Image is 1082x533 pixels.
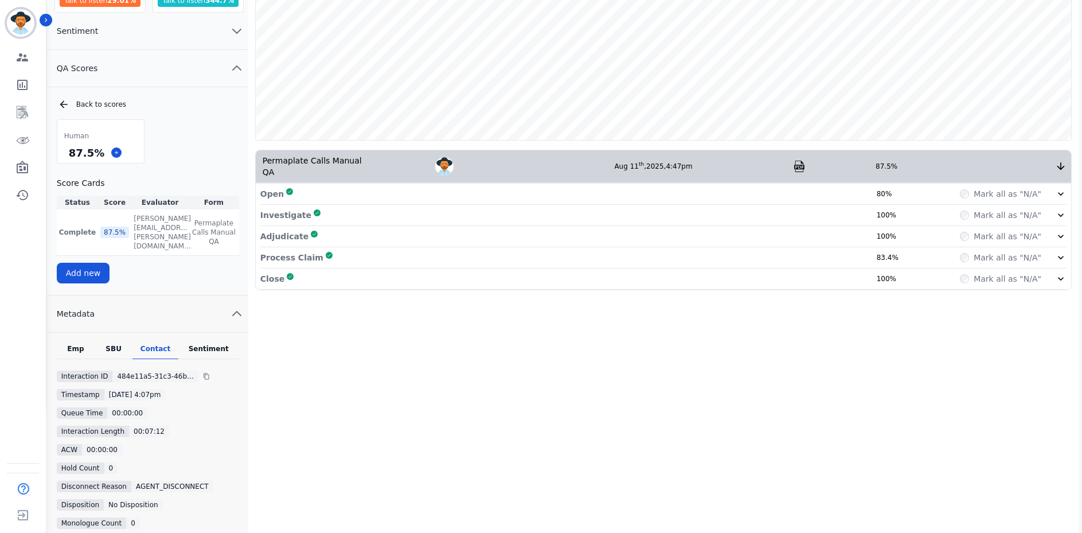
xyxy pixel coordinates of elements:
[67,143,107,163] div: 87.5 %
[178,344,239,359] div: Sentiment
[112,371,198,382] div: 484e11a5-31c3-46bb-bc7c-db8a5dc5994a
[877,253,905,262] div: 83.4%
[877,211,905,220] div: 100%
[256,150,370,182] div: Permaplate Calls Manual QA
[974,209,1041,221] label: Mark all as "N/A"
[189,196,239,209] th: Form
[230,307,244,321] svg: chevron up
[104,389,166,400] div: [DATE] 4:07pm
[877,232,905,241] div: 100%
[58,99,239,110] div: Back to scores
[57,344,95,359] div: Emp
[191,219,237,246] span: Permaplate Calls Manual QA
[57,481,131,492] div: Disconnect Reason
[131,481,213,492] div: AGENT_DISCONNECT
[794,161,805,172] img: qa-pdf.svg
[230,24,244,38] svg: chevron down
[57,371,113,382] div: Interaction ID
[100,227,129,238] div: 87.5 %
[57,196,98,209] th: Status
[57,389,104,400] div: Timestamp
[974,252,1041,263] label: Mark all as "N/A"
[57,444,82,456] div: ACW
[48,63,107,74] span: QA Scores
[974,231,1041,242] label: Mark all as "N/A"
[876,162,990,171] div: 87.5%
[877,274,905,283] div: 100%
[48,295,248,333] button: Metadata chevron up
[666,162,692,170] span: 4:47pm
[98,196,131,209] th: Score
[57,518,126,529] div: Monologue Count
[260,273,285,285] p: Close
[126,518,140,529] div: 0
[48,50,248,87] button: QA Scores chevron up
[57,263,110,283] button: Add new
[48,308,104,320] span: Metadata
[260,252,323,263] p: Process Claim
[82,444,122,456] div: 00:00:00
[64,131,89,141] span: Human
[639,161,644,167] sup: th
[95,344,132,359] div: SBU
[435,157,454,176] img: Avatar
[614,162,729,171] div: Aug 11 , 2025 ,
[260,231,308,242] p: Adjudicate
[48,13,248,50] button: Sentiment chevron down
[48,25,107,37] span: Sentiment
[877,189,905,199] div: 80%
[104,462,118,474] div: 0
[57,499,104,511] div: Disposition
[129,426,169,437] div: 00:07:12
[57,426,129,437] div: Interaction Length
[7,9,34,37] img: Bordered avatar
[132,344,178,359] div: Contact
[57,462,104,474] div: Hold Count
[230,61,244,75] svg: chevron up
[107,407,147,419] div: 00:00:00
[104,499,163,511] div: No Disposition
[59,228,96,237] p: Complete
[260,188,284,200] p: Open
[260,209,311,221] p: Investigate
[57,177,239,189] h3: Score Cards
[134,214,191,251] p: [PERSON_NAME][EMAIL_ADDRESS][PERSON_NAME][DOMAIN_NAME]
[974,188,1041,200] label: Mark all as "N/A"
[974,273,1041,285] label: Mark all as "N/A"
[57,407,108,419] div: Queue Time
[131,196,189,209] th: Evaluator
